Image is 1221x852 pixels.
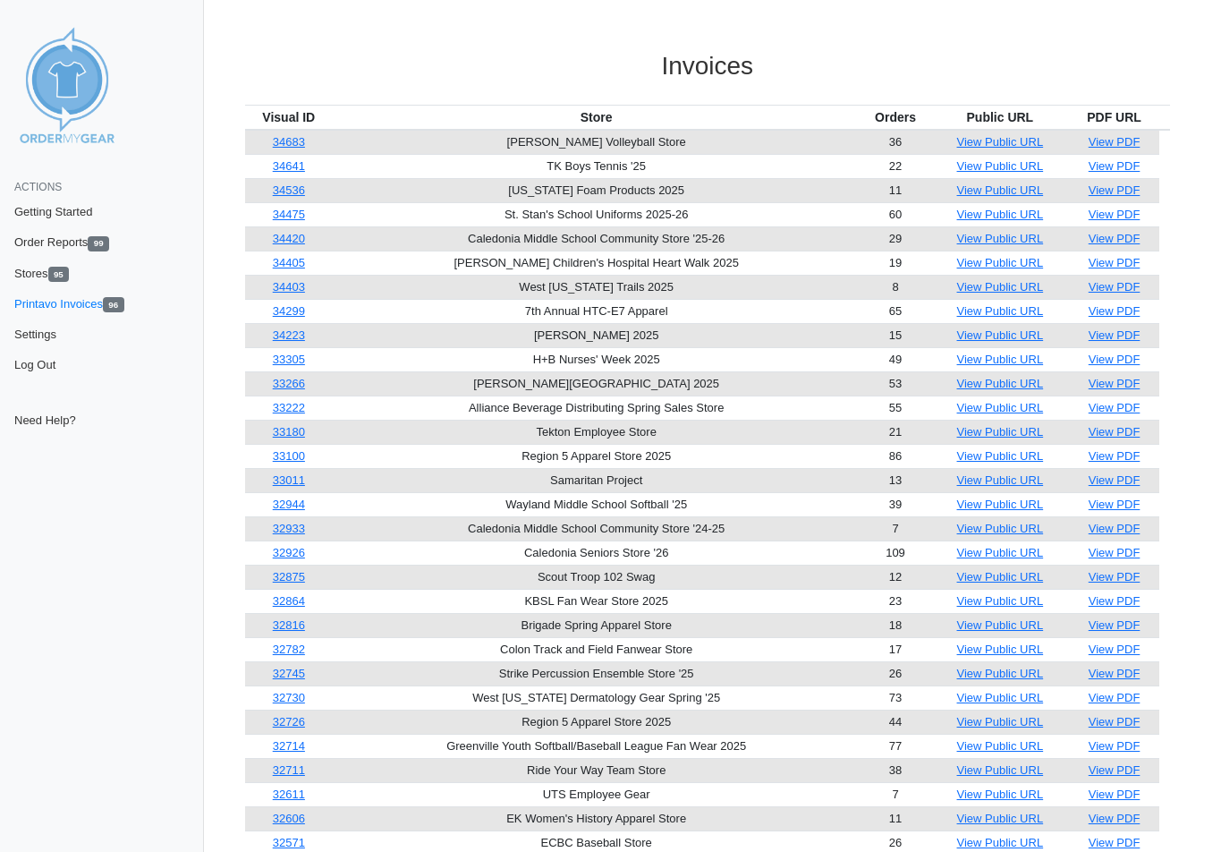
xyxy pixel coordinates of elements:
td: Region 5 Apparel Store 2025 [333,710,860,734]
td: 15 [860,323,930,347]
a: 32730 [273,691,305,704]
td: 13 [860,468,930,492]
a: View Public URL [957,788,1044,801]
td: Alliance Beverage Distributing Spring Sales Store [333,396,860,420]
a: View Public URL [957,594,1044,608]
a: 34641 [273,159,305,173]
h3: Invoices [245,51,1171,81]
a: 32711 [273,763,305,777]
td: UTS Employee Gear [333,782,860,806]
td: 60 [860,202,930,226]
td: 53 [860,371,930,396]
a: 32816 [273,618,305,632]
span: 95 [48,267,70,282]
td: [PERSON_NAME] 2025 [333,323,860,347]
a: 32714 [273,739,305,753]
a: View PDF [1089,304,1140,318]
td: Tekton Employee Store [333,420,860,444]
a: View Public URL [957,522,1044,535]
td: 7th Annual HTC-E7 Apparel [333,299,860,323]
a: View PDF [1089,183,1140,197]
a: View PDF [1089,208,1140,221]
td: West [US_STATE] Dermatology Gear Spring '25 [333,686,860,710]
td: 77 [860,734,930,758]
a: View PDF [1089,836,1140,849]
a: 34475 [273,208,305,221]
th: PDF URL [1069,105,1159,130]
a: View Public URL [957,135,1044,149]
td: 38 [860,758,930,782]
span: Actions [14,181,62,193]
a: View Public URL [957,715,1044,728]
td: 19 [860,251,930,275]
a: 33180 [273,425,305,439]
a: View Public URL [957,377,1044,390]
a: View PDF [1089,473,1140,487]
td: H+B Nurses' Week 2025 [333,347,860,371]
td: 11 [860,806,930,831]
span: 99 [88,236,109,251]
a: View Public URL [957,546,1044,559]
a: 32944 [273,498,305,511]
td: Scout Troop 102 Swag [333,565,860,589]
td: 7 [860,516,930,541]
a: View PDF [1089,788,1140,801]
td: 12 [860,565,930,589]
a: View Public URL [957,328,1044,342]
td: West [US_STATE] Trails 2025 [333,275,860,299]
a: View Public URL [957,667,1044,680]
a: View PDF [1089,739,1140,753]
a: 32726 [273,715,305,728]
td: 55 [860,396,930,420]
td: Brigade Spring Apparel Store [333,613,860,637]
a: View Public URL [957,353,1044,366]
a: View Public URL [957,449,1044,463]
td: 7 [860,782,930,806]
a: View Public URL [957,425,1044,439]
a: 32606 [273,812,305,825]
a: View PDF [1089,425,1140,439]
a: 34683 [273,135,305,149]
td: 17 [860,637,930,661]
a: 33266 [273,377,305,390]
a: View PDF [1089,280,1140,294]
td: 65 [860,299,930,323]
td: Caledonia Middle School Community Store '24-25 [333,516,860,541]
td: St. Stan's School Uniforms 2025-26 [333,202,860,226]
a: View Public URL [957,304,1044,318]
a: View Public URL [957,208,1044,221]
a: 33222 [273,401,305,414]
a: 34536 [273,183,305,197]
a: 33011 [273,473,305,487]
a: View PDF [1089,498,1140,511]
a: View Public URL [957,401,1044,414]
a: 32611 [273,788,305,801]
a: 34299 [273,304,305,318]
a: View Public URL [957,498,1044,511]
td: 23 [860,589,930,613]
a: View PDF [1089,618,1140,632]
td: [PERSON_NAME] Children's Hospital Heart Walk 2025 [333,251,860,275]
a: 33100 [273,449,305,463]
a: View Public URL [957,691,1044,704]
th: Public URL [931,105,1069,130]
td: 36 [860,130,930,155]
a: View Public URL [957,570,1044,584]
a: View Public URL [957,643,1044,656]
a: View PDF [1089,570,1140,584]
td: 73 [860,686,930,710]
a: View PDF [1089,546,1140,559]
a: View Public URL [957,836,1044,849]
a: 32745 [273,667,305,680]
td: 29 [860,226,930,251]
td: Strike Percussion Ensemble Store '25 [333,661,860,686]
td: 44 [860,710,930,734]
a: 32875 [273,570,305,584]
a: View PDF [1089,691,1140,704]
td: Greenville Youth Softball/Baseball League Fan Wear 2025 [333,734,860,758]
td: 21 [860,420,930,444]
a: View Public URL [957,812,1044,825]
a: View PDF [1089,643,1140,656]
a: View PDF [1089,159,1140,173]
td: Caledonia Seniors Store '26 [333,541,860,565]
